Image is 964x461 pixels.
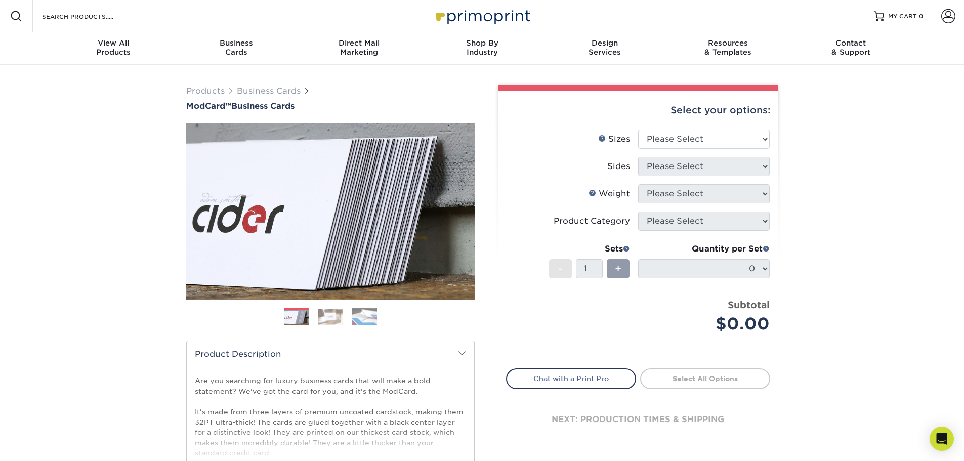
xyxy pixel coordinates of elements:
[789,38,912,48] span: Contact
[52,38,175,57] div: Products
[789,38,912,57] div: & Support
[666,38,789,57] div: & Templates
[543,32,666,65] a: DesignServices
[187,341,474,367] h2: Product Description
[432,5,533,27] img: Primoprint
[666,38,789,48] span: Resources
[186,67,475,356] img: ModCard™ 01
[421,32,543,65] a: Shop ByIndustry
[638,243,770,255] div: Quantity per Set
[298,38,421,57] div: Marketing
[186,86,225,96] a: Products
[52,32,175,65] a: View AllProducts
[237,86,301,96] a: Business Cards
[666,32,789,65] a: Resources& Templates
[543,38,666,57] div: Services
[554,215,630,227] div: Product Category
[175,38,298,57] div: Cards
[506,389,770,450] div: next: production times & shipping
[789,32,912,65] a: Contact& Support
[298,38,421,48] span: Direct Mail
[421,38,543,57] div: Industry
[598,133,630,145] div: Sizes
[186,101,475,111] a: ModCard™Business Cards
[607,160,630,173] div: Sides
[52,38,175,48] span: View All
[640,368,770,389] a: Select All Options
[543,38,666,48] span: Design
[930,427,954,451] div: Open Intercom Messenger
[728,299,770,310] strong: Subtotal
[549,243,630,255] div: Sets
[284,305,309,330] img: Business Cards 01
[646,312,770,336] div: $0.00
[888,12,917,21] span: MY CART
[186,101,231,111] span: ModCard™
[175,32,298,65] a: BusinessCards
[506,91,770,130] div: Select your options:
[41,10,140,22] input: SEARCH PRODUCTS.....
[352,308,377,325] img: Business Cards 03
[318,309,343,324] img: Business Cards 02
[186,101,475,111] h1: Business Cards
[919,13,924,20] span: 0
[506,368,636,389] a: Chat with a Print Pro
[175,38,298,48] span: Business
[589,188,630,200] div: Weight
[298,32,421,65] a: Direct MailMarketing
[558,261,563,276] span: -
[421,38,543,48] span: Shop By
[615,261,621,276] span: +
